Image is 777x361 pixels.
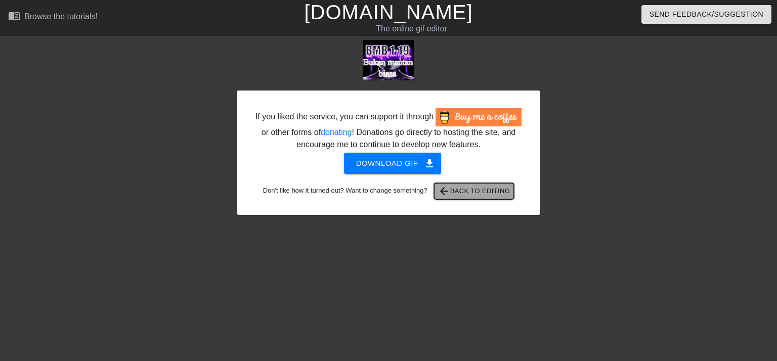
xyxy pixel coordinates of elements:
[321,128,352,137] a: donating
[252,183,525,199] div: Don't like how it turned out? Want to change something?
[8,10,20,22] span: menu_book
[24,12,98,21] div: Browse the tutorials!
[304,1,472,23] a: [DOMAIN_NAME]
[254,108,523,151] div: If you liked the service, you can support it through or other forms of ! Donations go directly to...
[336,158,442,167] a: Download gif
[438,185,450,197] span: arrow_back
[8,10,98,25] a: Browse the tutorials!
[641,5,771,24] button: Send Feedback/Suggestion
[438,185,510,197] span: Back to Editing
[650,8,763,21] span: Send Feedback/Suggestion
[264,23,559,35] div: The online gif editor
[434,183,514,199] button: Back to Editing
[344,153,442,174] button: Download gif
[356,157,429,170] span: Download gif
[363,40,414,80] img: BzVyMJir.gif
[423,157,436,169] span: get_app
[436,108,522,126] img: Buy Me A Coffee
